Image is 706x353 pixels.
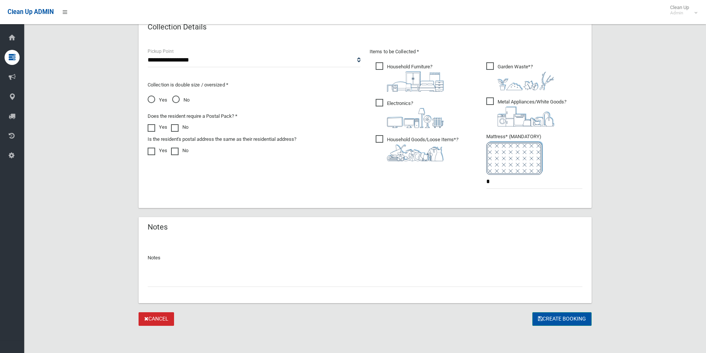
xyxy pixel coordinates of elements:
[670,10,689,16] small: Admin
[498,99,566,126] i: ?
[387,137,458,161] i: ?
[148,146,167,155] label: Yes
[498,71,554,90] img: 4fd8a5c772b2c999c83690221e5242e0.png
[387,71,444,92] img: aa9efdbe659d29b613fca23ba79d85cb.png
[148,112,237,121] label: Does the resident require a Postal Pack? *
[148,96,167,105] span: Yes
[376,62,444,92] span: Household Furniture
[148,123,167,132] label: Yes
[148,80,361,89] p: Collection is double size / oversized *
[486,141,543,175] img: e7408bece873d2c1783593a074e5cb2f.png
[139,20,216,34] header: Collection Details
[387,144,444,161] img: b13cc3517677393f34c0a387616ef184.png
[387,100,444,128] i: ?
[148,135,296,144] label: Is the resident's postal address the same as their residential address?
[486,97,566,126] span: Metal Appliances/White Goods
[387,64,444,92] i: ?
[139,220,177,234] header: Notes
[171,123,188,132] label: No
[376,99,444,128] span: Electronics
[486,134,583,175] span: Mattress* (MANDATORY)
[666,5,697,16] span: Clean Up
[172,96,190,105] span: No
[376,135,458,161] span: Household Goods/Loose Items*
[498,64,554,90] i: ?
[139,312,174,326] a: Cancel
[486,62,554,90] span: Garden Waste*
[498,106,554,126] img: 36c1b0289cb1767239cdd3de9e694f19.png
[148,253,583,262] p: Notes
[370,47,583,56] p: Items to be Collected *
[387,108,444,128] img: 394712a680b73dbc3d2a6a3a7ffe5a07.png
[8,8,54,15] span: Clean Up ADMIN
[171,146,188,155] label: No
[532,312,592,326] button: Create Booking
